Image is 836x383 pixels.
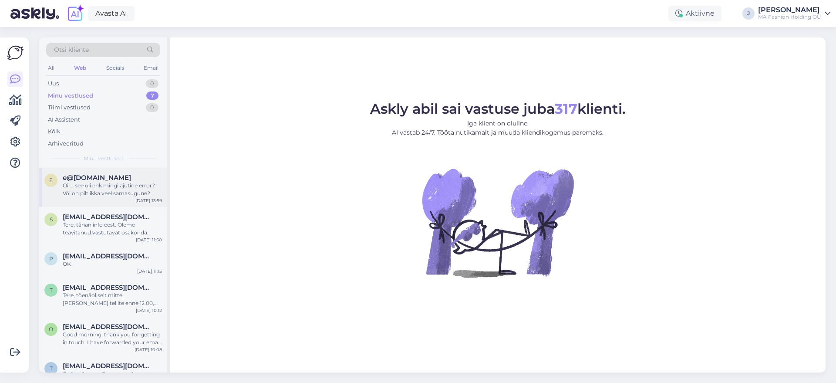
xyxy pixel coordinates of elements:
div: 7 [146,92,158,100]
span: Otsi kliente [54,45,89,54]
div: J [742,7,755,20]
div: Tiimi vestlused [48,103,91,112]
span: e [49,177,53,183]
span: povetevaiv@gmail.com [63,252,153,260]
div: Oi ... see oli ehk mingi ajutine error? Või on pilt ikka veel samasugune? Praegu tundub kõik korr... [63,182,162,197]
div: Minu vestlused [48,92,93,100]
span: Askly abil sai vastuse juba klienti. [370,100,626,117]
div: MA Fashion Holding OÜ [758,14,821,20]
div: Socials [104,62,126,74]
span: O [49,326,53,332]
span: Minu vestlused [84,155,123,163]
div: Arhiveeritud [48,139,84,148]
span: S [50,216,53,223]
div: 0 [146,103,158,112]
div: AI Assistent [48,115,80,124]
div: All [46,62,56,74]
div: [DATE] 10:08 [135,346,162,353]
span: t [50,365,53,372]
span: tamaramihhalkina@gmail.com [63,362,153,370]
a: Avasta AI [88,6,135,21]
a: [PERSON_NAME]MA Fashion Holding OÜ [758,7,831,20]
div: [PERSON_NAME] [758,7,821,14]
div: Kõik [48,127,61,136]
div: Uus [48,79,59,88]
div: [DATE] 13:59 [135,197,162,204]
img: explore-ai [66,4,84,23]
div: 0 [146,79,158,88]
div: [DATE] 11:50 [136,237,162,243]
b: 317 [555,100,577,117]
div: Aktiivne [668,6,721,21]
span: tes.32@hotmail.com [63,284,153,291]
span: Oxana.Sirotko@mail.ee [63,323,153,331]
span: t [50,287,53,293]
div: Web [72,62,88,74]
div: [DATE] 10:12 [136,307,162,314]
span: p [49,255,53,262]
div: Good morning, thank you for getting in touch. I have forwarded your email to our retail manager. ... [63,331,162,346]
p: Iga klient on oluline. AI vastab 24/7. Tööta nutikamalt ja muuda kliendikogemus paremaks. [370,119,626,137]
div: OK [63,260,162,268]
img: No Chat active [419,144,576,301]
span: Signe.kahr@gmail.com [63,213,153,221]
div: Email [142,62,160,74]
img: Askly Logo [7,44,24,61]
span: e@gmail.com [63,174,131,182]
div: Tere, tänan info eest. Oleme teavitanud vastutavat osakonda. [63,221,162,237]
div: Tere, tõenäoliselt mitte. [PERSON_NAME] tellite enne 12.00, siis paneme pakki teele täna. Omniva ... [63,291,162,307]
div: [DATE] 11:15 [137,268,162,275]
